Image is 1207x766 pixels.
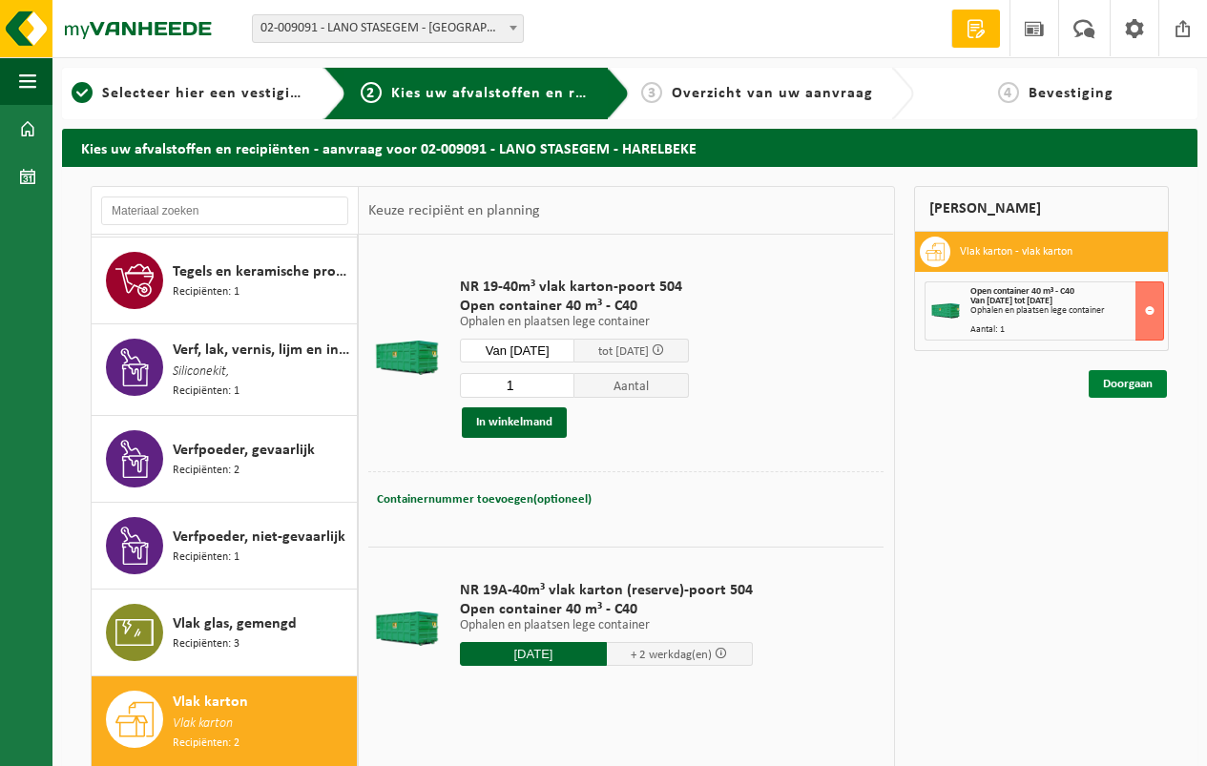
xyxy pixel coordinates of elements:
span: Open container 40 m³ - C40 [460,297,689,316]
span: Recipiënten: 2 [173,462,239,480]
span: Recipiënten: 1 [173,383,239,401]
span: 4 [998,82,1019,103]
button: In winkelmand [462,407,567,438]
span: 1 [72,82,93,103]
div: [PERSON_NAME] [914,186,1170,232]
span: 3 [641,82,662,103]
div: Aantal: 1 [970,325,1164,335]
p: Ophalen en plaatsen lege container [460,316,689,329]
span: Bevestiging [1029,86,1113,101]
span: Overzicht van uw aanvraag [672,86,873,101]
button: Tegels en keramische producten Recipiënten: 1 [92,238,358,324]
span: 2 [361,82,382,103]
span: Aantal [574,373,689,398]
button: Verfpoeder, gevaarlijk Recipiënten: 2 [92,416,358,503]
span: + 2 werkdag(en) [631,649,712,661]
span: 02-009091 - LANO STASEGEM - HARELBEKE [253,15,523,42]
h2: Kies uw afvalstoffen en recipiënten - aanvraag voor 02-009091 - LANO STASEGEM - HARELBEKE [62,129,1197,166]
a: 1Selecteer hier een vestiging [72,82,308,105]
span: Recipiënten: 1 [173,283,239,301]
a: Doorgaan [1089,370,1167,398]
span: Tegels en keramische producten [173,260,352,283]
button: Containernummer toevoegen(optioneel) [375,487,593,513]
span: tot [DATE] [598,345,649,358]
span: Verfpoeder, niet-gevaarlijk [173,526,345,549]
span: Vlak karton [173,691,248,714]
span: Recipiënten: 3 [173,635,239,653]
button: Verf, lak, vernis, lijm en inkt, industrieel in kleinverpakking Siliconekit, Recipiënten: 1 [92,324,358,416]
div: Ophalen en plaatsen lege container [970,306,1164,316]
span: Recipiënten: 2 [173,735,239,753]
span: Kies uw afvalstoffen en recipiënten [391,86,654,101]
span: Open container 40 m³ - C40 [460,600,753,619]
span: Vlak glas, gemengd [173,612,297,635]
button: Vlak glas, gemengd Recipiënten: 3 [92,590,358,676]
span: 02-009091 - LANO STASEGEM - HARELBEKE [252,14,524,43]
span: Verf, lak, vernis, lijm en inkt, industrieel in kleinverpakking [173,339,352,362]
span: Vlak karton [173,714,233,735]
input: Materiaal zoeken [101,197,348,225]
button: Verfpoeder, niet-gevaarlijk Recipiënten: 1 [92,503,358,590]
span: Containernummer toevoegen(optioneel) [377,493,592,506]
span: NR 19A-40m³ vlak karton (reserve)-poort 504 [460,581,753,600]
span: NR 19-40m³ vlak karton-poort 504 [460,278,689,297]
span: Verfpoeder, gevaarlijk [173,439,315,462]
input: Selecteer datum [460,642,607,666]
span: Open container 40 m³ - C40 [970,286,1074,297]
span: Selecteer hier een vestiging [102,86,308,101]
input: Selecteer datum [460,339,574,362]
h3: Vlak karton - vlak karton [960,237,1072,267]
strong: Van [DATE] tot [DATE] [970,296,1052,306]
span: Siliconekit, [173,362,229,383]
div: Keuze recipiënt en planning [359,187,550,235]
p: Ophalen en plaatsen lege container [460,619,753,632]
span: Recipiënten: 1 [173,549,239,567]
